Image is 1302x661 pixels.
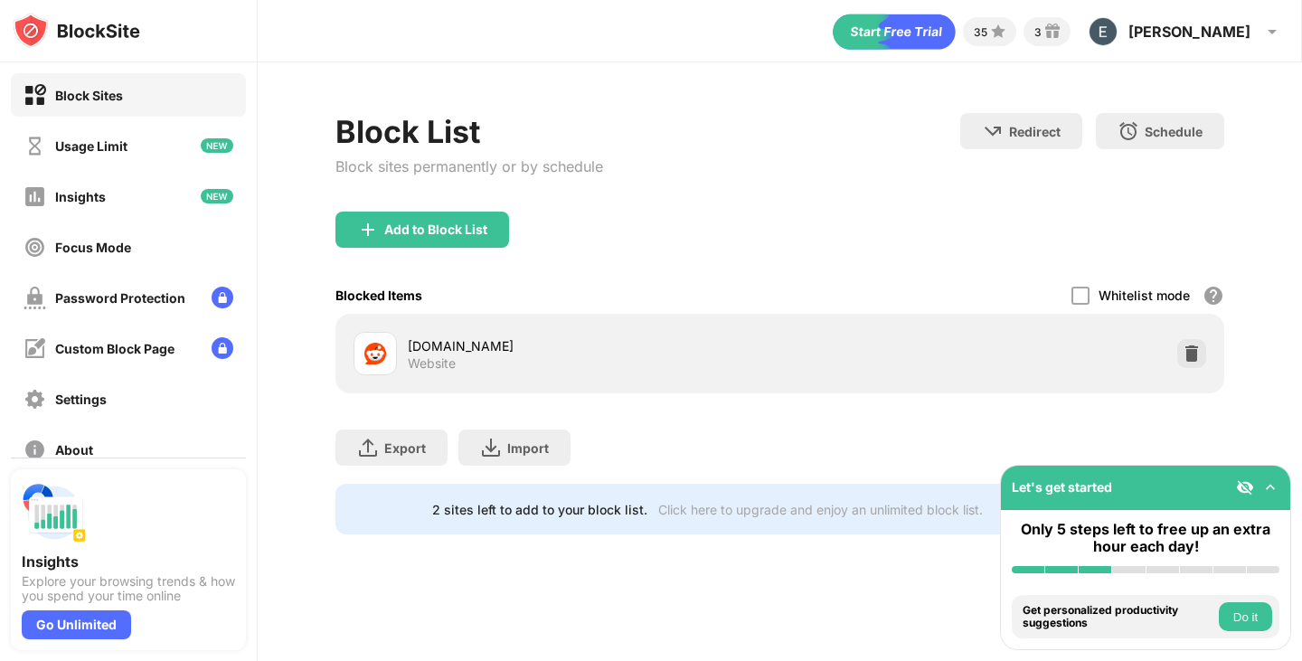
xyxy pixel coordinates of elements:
img: points-small.svg [987,21,1009,42]
img: customize-block-page-off.svg [24,337,46,360]
div: Blocked Items [335,288,422,303]
div: Redirect [1009,124,1061,139]
div: Click here to upgrade and enjoy an unlimited block list. [658,502,983,517]
div: 2 sites left to add to your block list. [432,502,647,517]
button: Do it [1219,602,1272,631]
div: Let's get started [1012,479,1112,495]
div: Get personalized productivity suggestions [1023,604,1214,630]
img: reward-small.svg [1042,21,1063,42]
img: time-usage-off.svg [24,135,46,157]
img: logo-blocksite.svg [13,13,140,49]
div: Whitelist mode [1099,288,1190,303]
img: password-protection-off.svg [24,287,46,309]
img: push-insights.svg [22,480,87,545]
img: ACg8ocKdgABIA4R4-jOBJT9iwzW_YZcYtZID2AtMwtiVB9qp9-ISRw=s96-c [1089,17,1118,46]
div: Website [408,355,456,372]
div: Block Sites [55,88,123,103]
div: [PERSON_NAME] [1128,23,1250,41]
div: Insights [22,552,235,571]
div: Go Unlimited [22,610,131,639]
img: insights-off.svg [24,185,46,208]
div: Usage Limit [55,138,127,154]
img: omni-setup-toggle.svg [1261,478,1279,496]
img: settings-off.svg [24,388,46,411]
div: Import [507,440,549,456]
img: new-icon.svg [201,138,233,153]
img: new-icon.svg [201,189,233,203]
img: about-off.svg [24,439,46,461]
div: Schedule [1145,124,1203,139]
div: Only 5 steps left to free up an extra hour each day! [1012,521,1279,555]
div: Settings [55,392,107,407]
div: Add to Block List [384,222,487,237]
img: lock-menu.svg [212,287,233,308]
img: block-on.svg [24,84,46,107]
div: Explore your browsing trends & how you spend your time online [22,574,235,603]
div: Custom Block Page [55,341,175,356]
div: Insights [55,189,106,204]
div: 3 [1034,25,1042,39]
div: [DOMAIN_NAME] [408,336,779,355]
div: Block List [335,113,603,150]
div: 35 [974,25,987,39]
div: About [55,442,93,458]
div: Export [384,440,426,456]
div: animation [833,14,956,50]
div: Password Protection [55,290,185,306]
img: eye-not-visible.svg [1236,478,1254,496]
img: focus-off.svg [24,236,46,259]
div: Focus Mode [55,240,131,255]
img: favicons [364,343,386,364]
div: Block sites permanently or by schedule [335,157,603,175]
img: lock-menu.svg [212,337,233,359]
